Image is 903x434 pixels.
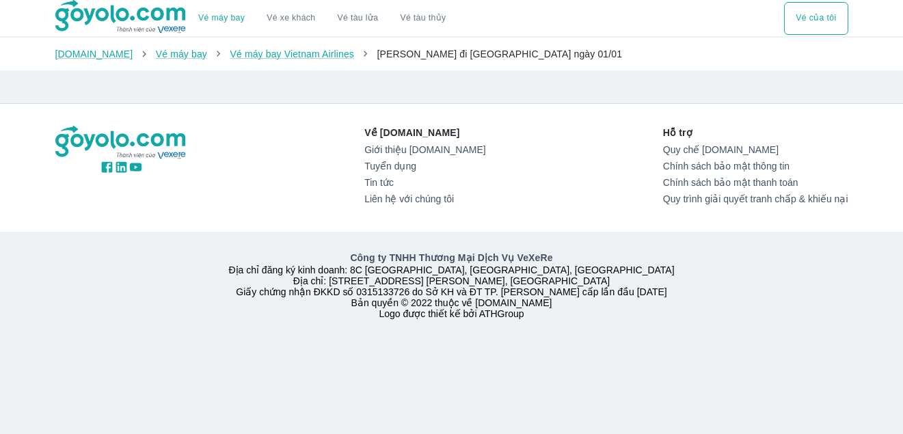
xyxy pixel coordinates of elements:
[364,144,485,155] a: Giới thiệu [DOMAIN_NAME]
[58,251,846,265] p: Công ty TNHH Thương Mại Dịch Vụ VeXeRe
[47,251,857,319] div: Địa chỉ đăng ký kinh doanh: 8C [GEOGRAPHIC_DATA], [GEOGRAPHIC_DATA], [GEOGRAPHIC_DATA] Địa chỉ: [...
[663,161,848,172] a: Chính sách bảo mật thông tin
[55,49,133,59] a: [DOMAIN_NAME]
[377,49,622,59] span: [PERSON_NAME] đi [GEOGRAPHIC_DATA] ngày 01/01
[55,47,848,61] nav: breadcrumb
[267,13,315,23] a: Vé xe khách
[364,126,485,139] p: Về [DOMAIN_NAME]
[784,2,848,35] div: choose transportation mode
[55,126,188,160] img: logo
[156,49,207,59] a: Vé máy bay
[389,2,457,35] button: Vé tàu thủy
[663,193,848,204] a: Quy trình giải quyết tranh chấp & khiếu nại
[364,161,485,172] a: Tuyển dụng
[663,144,848,155] a: Quy chế [DOMAIN_NAME]
[364,177,485,188] a: Tin tức
[784,2,848,35] button: Vé của tôi
[230,49,354,59] a: Vé máy bay Vietnam Airlines
[327,2,390,35] a: Vé tàu lửa
[663,126,848,139] p: Hỗ trợ
[198,13,245,23] a: Vé máy bay
[187,2,457,35] div: choose transportation mode
[663,177,848,188] a: Chính sách bảo mật thanh toán
[364,193,485,204] a: Liên hệ với chúng tôi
